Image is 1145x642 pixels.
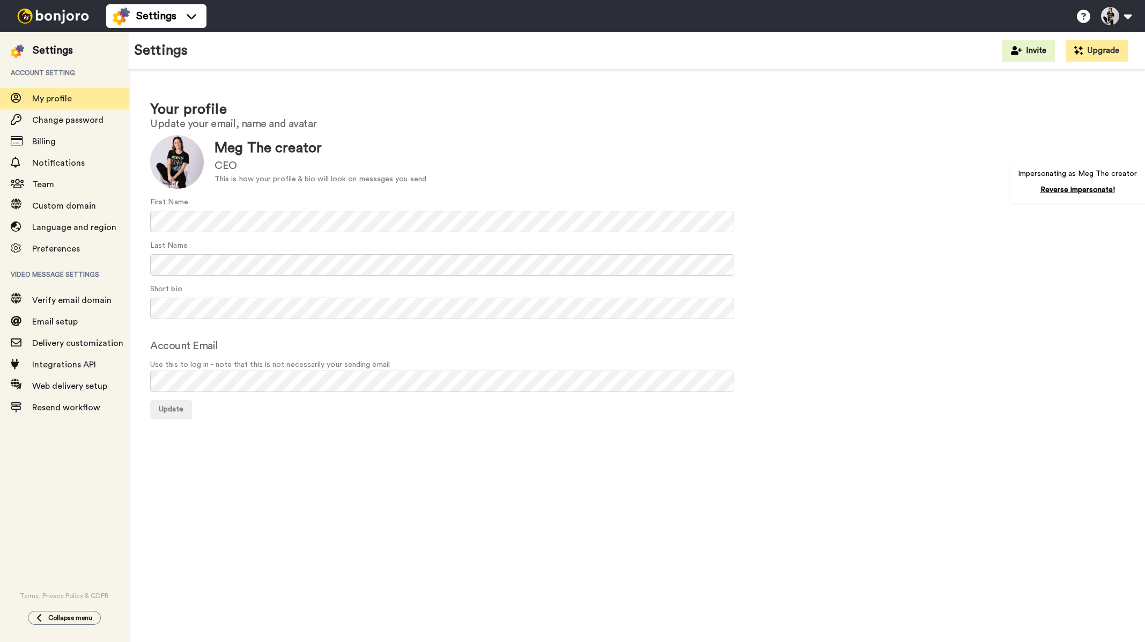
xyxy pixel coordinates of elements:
span: Use this to log in - note that this is not necessarily your sending email [150,359,1124,371]
h1: Settings [134,43,188,58]
button: Invite [1002,40,1055,62]
span: Preferences [32,245,80,253]
button: Collapse menu [28,611,101,625]
span: Web delivery setup [32,382,107,390]
span: Delivery customization [32,339,123,348]
span: Custom domain [32,202,96,210]
a: Reverse impersonate! [1040,186,1115,194]
span: Team [32,180,54,189]
label: Short bio [150,284,182,295]
label: First Name [150,197,188,208]
span: Integrations API [32,360,96,369]
span: Notifications [32,159,85,167]
label: Last Name [150,240,188,252]
span: Email setup [32,318,78,326]
p: Impersonating as Meg The creator [1018,168,1137,179]
img: bj-logo-header-white.svg [13,9,93,24]
div: CEO [215,158,426,174]
button: Update [150,400,192,419]
button: Upgrade [1066,40,1128,62]
div: This is how your profile & bio will look on messages you send [215,174,426,185]
img: settings-colored.svg [113,8,130,25]
span: Update [159,405,183,413]
span: Verify email domain [32,296,112,305]
span: Change password [32,116,104,124]
span: Resend workflow [32,403,100,412]
label: Account Email [150,338,218,354]
span: Billing [32,137,56,146]
span: My profile [32,94,72,103]
h2: Update your email, name and avatar [150,118,1124,130]
span: Language and region [32,223,116,232]
h1: Your profile [150,102,1124,117]
div: Meg The creator [215,138,426,158]
img: settings-colored.svg [11,45,24,58]
span: Settings [136,9,176,24]
span: Collapse menu [48,614,92,622]
div: Settings [33,43,73,58]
